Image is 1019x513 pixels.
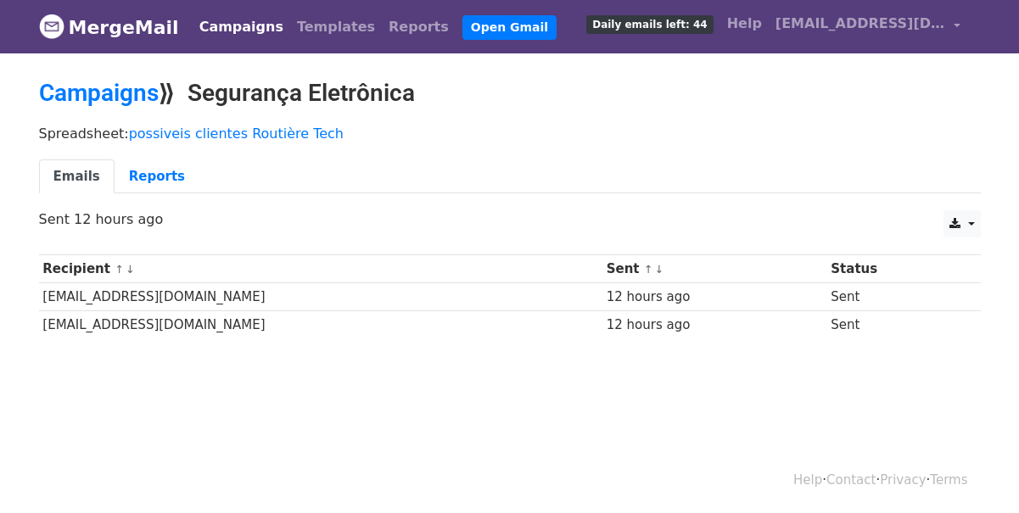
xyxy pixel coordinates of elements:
a: ↓ [126,263,135,276]
th: Recipient [39,255,602,283]
a: ↑ [644,263,653,276]
div: 12 hours ago [607,287,823,307]
a: possiveis clientes Routière Tech [129,125,344,142]
a: Terms [930,472,967,488]
a: Help [793,472,822,488]
p: Sent 12 hours ago [39,210,981,228]
a: Open Gmail [462,15,557,40]
a: MergeMail [39,9,179,45]
a: Templates [290,10,382,44]
td: [EMAIL_ADDRESS][DOMAIN_NAME] [39,283,602,311]
td: Sent [827,311,961,339]
span: Daily emails left: 44 [586,15,713,34]
a: ↓ [655,263,664,276]
a: [EMAIL_ADDRESS][DOMAIN_NAME] [769,7,967,47]
a: ↑ [115,263,124,276]
p: Spreadsheet: [39,125,981,142]
div: 12 hours ago [607,315,823,335]
td: Sent [827,283,961,311]
a: Contact [826,472,876,488]
a: Reports [382,10,456,44]
span: [EMAIL_ADDRESS][DOMAIN_NAME] [775,14,945,34]
a: Reports [115,159,199,194]
a: Daily emails left: 44 [579,7,719,41]
a: Campaigns [39,79,159,107]
a: Help [720,7,769,41]
a: Privacy [880,472,926,488]
img: MergeMail logo [39,14,64,39]
h2: ⟫ Segurança Eletrônica [39,79,981,108]
a: Emails [39,159,115,194]
th: Sent [602,255,827,283]
td: [EMAIL_ADDRESS][DOMAIN_NAME] [39,311,602,339]
th: Status [827,255,961,283]
a: Campaigns [193,10,290,44]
